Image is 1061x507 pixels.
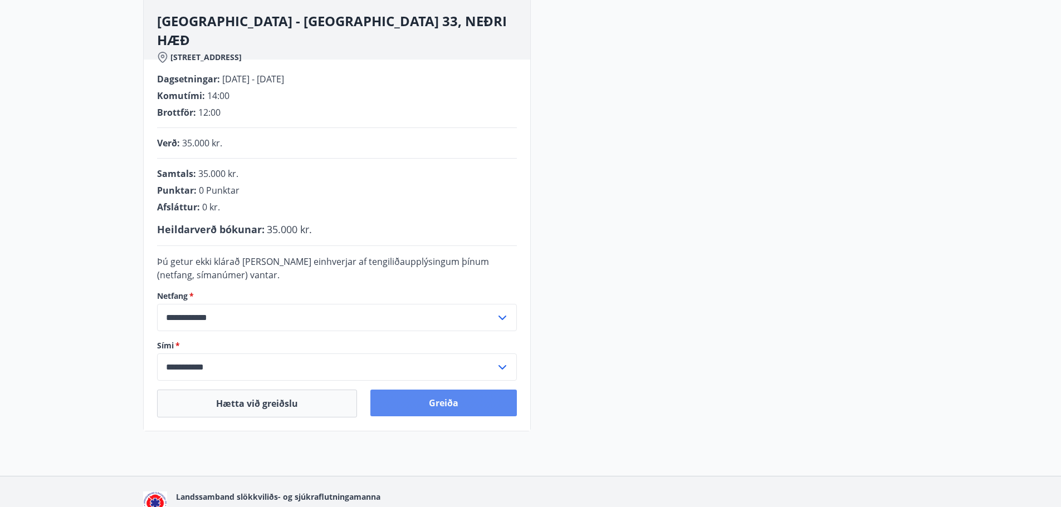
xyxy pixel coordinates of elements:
[157,90,205,102] span: Komutími :
[202,201,220,213] span: 0 kr.
[199,184,239,196] span: 0 Punktar
[267,223,312,236] span: 35.000 kr.
[157,168,196,180] span: Samtals :
[370,390,517,416] button: Greiða
[222,73,284,85] span: [DATE] - [DATE]
[198,106,221,119] span: 12:00
[157,184,197,196] span: Punktar :
[157,201,200,213] span: Afsláttur :
[157,223,265,236] span: Heildarverð bókunar :
[157,255,489,281] span: Þú getur ekki klárað [PERSON_NAME] einhverjar af tengiliðaupplýsingum þínum (netfang, símanúmer) ...
[157,12,530,50] h3: [GEOGRAPHIC_DATA] - [GEOGRAPHIC_DATA] 33, NEÐRI HÆÐ
[157,137,180,149] span: Verð :
[170,52,242,63] span: [STREET_ADDRESS]
[157,340,517,351] label: Sími
[207,90,229,102] span: 14:00
[157,291,517,302] label: Netfang
[182,137,222,149] span: 35.000 kr.
[157,390,357,417] button: Hætta við greiðslu
[176,491,380,502] span: Landssamband slökkviliðs- og sjúkraflutningamanna
[157,73,220,85] span: Dagsetningar :
[198,168,238,180] span: 35.000 kr.
[157,106,196,119] span: Brottför :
